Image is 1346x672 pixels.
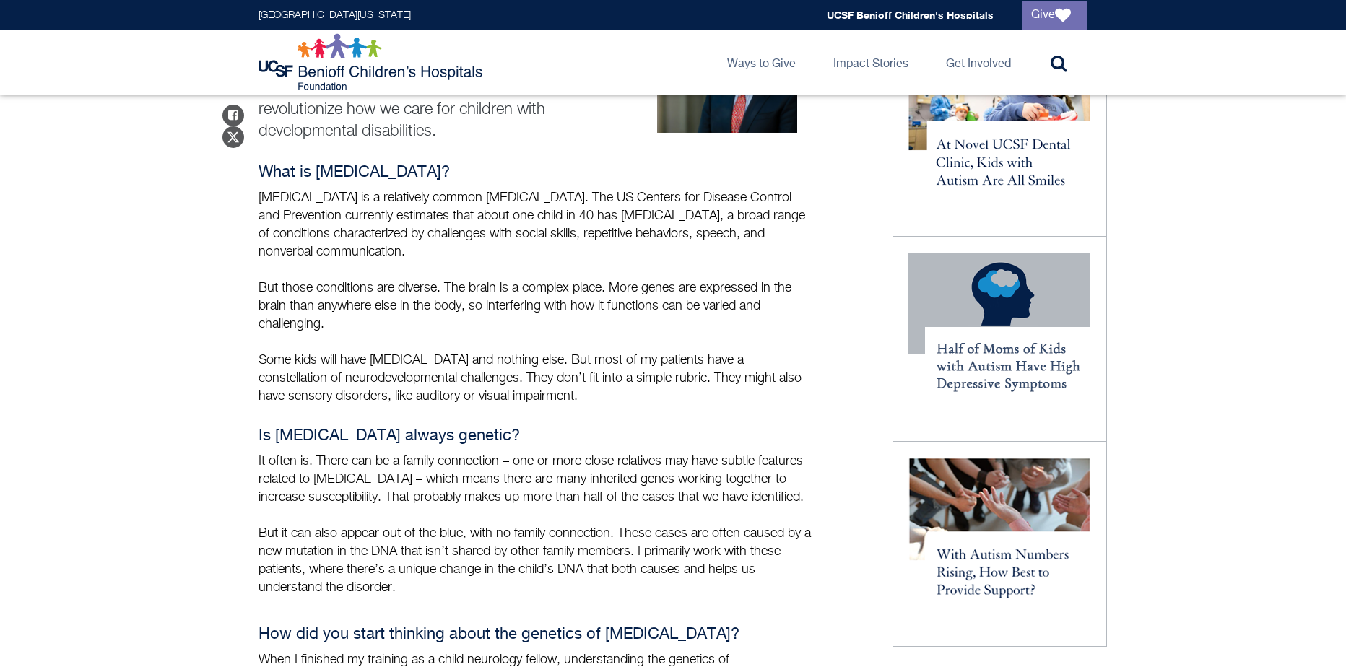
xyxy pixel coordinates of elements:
a: Give [1022,1,1087,30]
p: But it can also appear out of the blue, with no family connection. These cases are often caused b... [259,525,815,597]
p: But those conditions are diverse. The brain is a complex place. More genes are expressed in the b... [259,279,815,333]
a: Ways to Give [716,30,807,95]
img: Logo for UCSF Benioff Children's Hospitals Foundation [259,33,486,91]
h4: Is [MEDICAL_DATA] always genetic? [259,427,815,445]
h4: What is [MEDICAL_DATA]? [259,164,815,182]
img: Half of moms of kids with autism have high depressive symptoms [900,244,1099,428]
img: With Autism Numbers Rising, How Best to Provide Support? [900,449,1099,633]
p: Some kids will have [MEDICAL_DATA] and nothing else. But most of my patients have a constellation... [259,352,815,406]
a: [GEOGRAPHIC_DATA][US_STATE] [259,10,411,20]
a: UCSF Benioff Children's Hospitals [827,9,994,21]
h4: How did you start thinking about the genetics of [MEDICAL_DATA]? [259,626,815,644]
p: [MEDICAL_DATA] is a relatively common [MEDICAL_DATA]. The US Centers for Disease Control and Prev... [259,189,815,261]
a: Get Involved [934,30,1022,95]
a: Impact Stories [822,30,920,95]
img: At Novel UCSF Dental Clinic, Kids with Autism Are All Smiles [900,39,1099,223]
p: It often is. There can be a family connection – one or more close relatives may have subtle featu... [259,453,815,507]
